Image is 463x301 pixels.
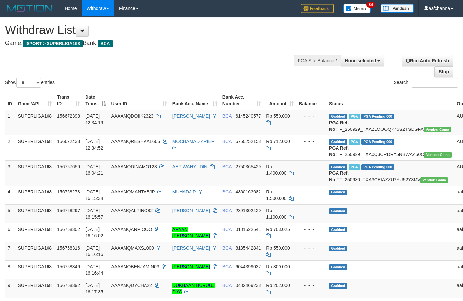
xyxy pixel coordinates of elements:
span: Marked by aafsoycanthlai [349,139,360,145]
span: [DATE] 16:15:34 [85,189,103,201]
span: Grabbed [329,283,347,289]
div: - - - [299,113,324,119]
span: BCA [222,113,232,119]
td: 7 [5,242,15,260]
div: - - - [299,282,324,289]
b: PGA Ref. No: [329,120,349,132]
span: ISPORT > SUPERLIGA168 [23,40,83,47]
label: Search: [394,78,458,88]
span: Grabbed [329,114,347,119]
div: - - - [299,189,324,195]
td: 4 [5,186,15,204]
span: [DATE] 16:16:44 [85,264,103,276]
span: Copy 0482469238 to clipboard [235,283,261,288]
span: Copy 0181522541 to clipboard [235,227,261,232]
span: PGA Pending [361,164,394,170]
td: SUPERLIGA168 [15,110,55,135]
a: ARYAN [PERSON_NAME] [172,227,210,238]
span: AAAAMQDOIIK2323 [111,113,153,119]
th: ID [5,91,15,110]
a: AEP WAHYUDIN [172,164,207,169]
span: Vendor URL: https://trx31.1velocity.biz [424,127,451,132]
label: Show entries [5,78,55,88]
td: 1 [5,110,15,135]
a: Run Auto-Refresh [402,55,453,66]
span: BCA [222,189,232,194]
span: BCA [98,40,112,47]
a: [PERSON_NAME] [172,208,210,213]
b: PGA Ref. No: [329,171,349,182]
b: PGA Ref. No: [329,145,349,157]
th: Bank Acc. Number: activate to sort column ascending [220,91,264,110]
span: [DATE] 16:17:35 [85,283,103,294]
select: Showentries [16,78,41,88]
span: AAAAMQALPINO82 [111,208,153,213]
a: [PERSON_NAME] [172,113,210,119]
span: AAAAMQMAXS1000 [111,245,154,251]
span: 156758297 [57,208,80,213]
td: TF_250930_TXA3GEIAZZU2YU52Y3MV [326,160,454,186]
span: 156672433 [57,139,80,144]
th: Balance [296,91,326,110]
span: Rp 300.000 [266,264,290,269]
h4: Game: Bank: [5,40,302,47]
td: TF_250929_TXAZLOOOQK45SZTSDGFA [326,110,454,135]
td: SUPERLIGA168 [15,160,55,186]
span: None selected [345,58,376,63]
span: PGA Pending [361,114,394,119]
span: BCA [222,208,232,213]
span: Rp 202.000 [266,283,290,288]
span: [DATE] 16:04:21 [85,164,103,176]
span: AAAAMQMANTABJP [111,189,155,194]
td: 8 [5,260,15,279]
span: 156758316 [57,245,80,251]
span: Grabbed [329,246,347,251]
span: 156758273 [57,189,80,194]
a: [PERSON_NAME] [172,245,210,251]
span: 34 [366,2,375,8]
span: BCA [222,245,232,251]
td: 2 [5,135,15,160]
td: 3 [5,160,15,186]
th: Trans ID: activate to sort column ascending [54,91,83,110]
td: SUPERLIGA168 [15,242,55,260]
div: - - - [299,207,324,214]
img: panduan.png [381,4,414,13]
span: 156758302 [57,227,80,232]
span: Copy 4360163682 to clipboard [235,189,261,194]
span: AAAAMQDINAMO123 [111,164,157,169]
a: Stop [434,66,453,77]
td: TF_250929_TXA0Q3CRDRY5NBWAA50C [326,135,454,160]
span: Grabbed [329,208,347,214]
span: [DATE] 16:16:02 [85,227,103,238]
img: Feedback.jpg [301,4,334,13]
span: Marked by aafsoycanthlai [349,114,360,119]
td: 9 [5,279,15,298]
span: 156672398 [57,113,80,119]
div: - - - [299,245,324,251]
span: [DATE] 12:34:52 [85,139,103,150]
span: Grabbed [329,264,347,270]
th: User ID: activate to sort column ascending [108,91,169,110]
span: Grabbed [329,139,347,145]
a: [PERSON_NAME] [172,264,210,269]
span: AAAAMQARPIOOO [111,227,152,232]
span: Copy 2750365429 to clipboard [235,164,261,169]
div: PGA Site Balance / [294,55,341,66]
th: Amount: activate to sort column ascending [263,91,296,110]
span: Copy 6145240577 to clipboard [235,113,261,119]
td: 6 [5,223,15,242]
span: Marked by aafsoycanthlai [349,164,360,170]
span: BCA [222,264,232,269]
div: - - - [299,263,324,270]
th: Date Trans.: activate to sort column descending [83,91,108,110]
a: DUKHAAN BURUUJ DYC [172,283,215,294]
td: SUPERLIGA168 [15,186,55,204]
a: MOCHAMAD ARIEF [172,139,214,144]
span: Grabbed [329,190,347,195]
span: 156758346 [57,264,80,269]
span: Rp 550.000 [266,245,290,251]
img: Button%20Memo.svg [343,4,371,13]
span: PGA Pending [361,139,394,145]
button: None selected [341,55,384,66]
